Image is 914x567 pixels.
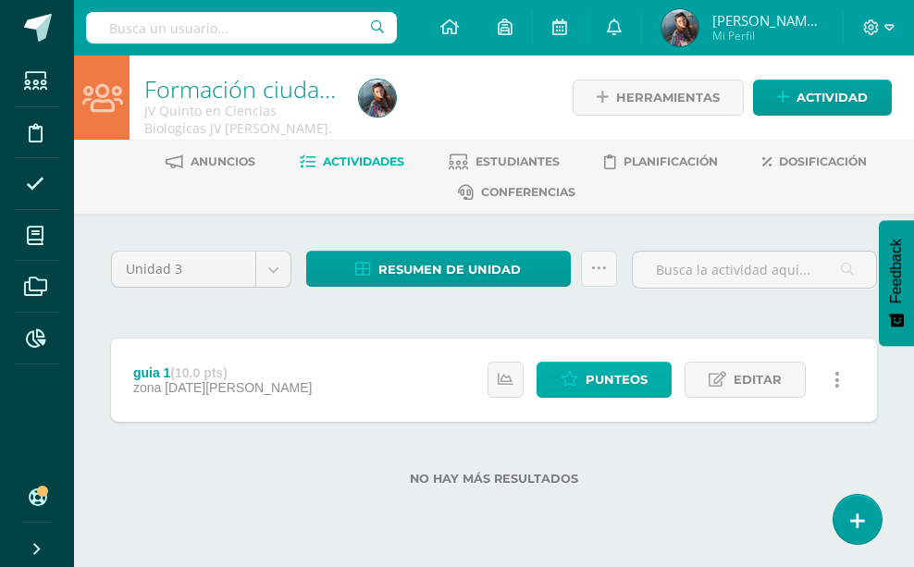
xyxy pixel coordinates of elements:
[166,147,255,177] a: Anuncios
[481,185,575,199] span: Conferencias
[888,239,905,303] span: Feedback
[797,80,868,115] span: Actividad
[537,362,672,398] a: Punteos
[165,380,312,395] span: [DATE][PERSON_NAME]
[573,80,744,116] a: Herramientas
[458,178,575,207] a: Conferencias
[762,147,867,177] a: Dosificación
[633,252,876,288] input: Busca la actividad aquí...
[144,102,337,172] div: JV Quinto en Ciencias Biologícas JV Bach. CCLL en Ciencias Biológicas Vespertino 'A'
[300,147,404,177] a: Actividades
[378,253,521,287] span: Resumen de unidad
[133,380,161,395] span: zona
[661,9,698,46] img: 6368f7aefabf0a1be111a566aab6c1c4.png
[879,220,914,346] button: Feedback - Mostrar encuesta
[144,73,371,105] a: Formación ciudadana
[449,147,560,177] a: Estudiantes
[359,80,396,117] img: 6368f7aefabf0a1be111a566aab6c1c4.png
[191,154,255,168] span: Anuncios
[144,76,337,102] h1: Formación ciudadana
[586,363,648,397] span: Punteos
[112,252,290,287] a: Unidad 3
[126,252,241,287] span: Unidad 3
[86,12,397,43] input: Busca un usuario...
[323,154,404,168] span: Actividades
[624,154,718,168] span: Planificación
[604,147,718,177] a: Planificación
[753,80,892,116] a: Actividad
[779,154,867,168] span: Dosificación
[712,11,823,30] span: [PERSON_NAME] [PERSON_NAME]
[170,365,227,380] strong: (10.0 pts)
[712,28,823,43] span: Mi Perfil
[133,365,312,380] div: guia 1
[476,154,560,168] span: Estudiantes
[734,363,782,397] span: Editar
[111,472,877,486] label: No hay más resultados
[616,80,720,115] span: Herramientas
[306,251,571,287] a: Resumen de unidad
